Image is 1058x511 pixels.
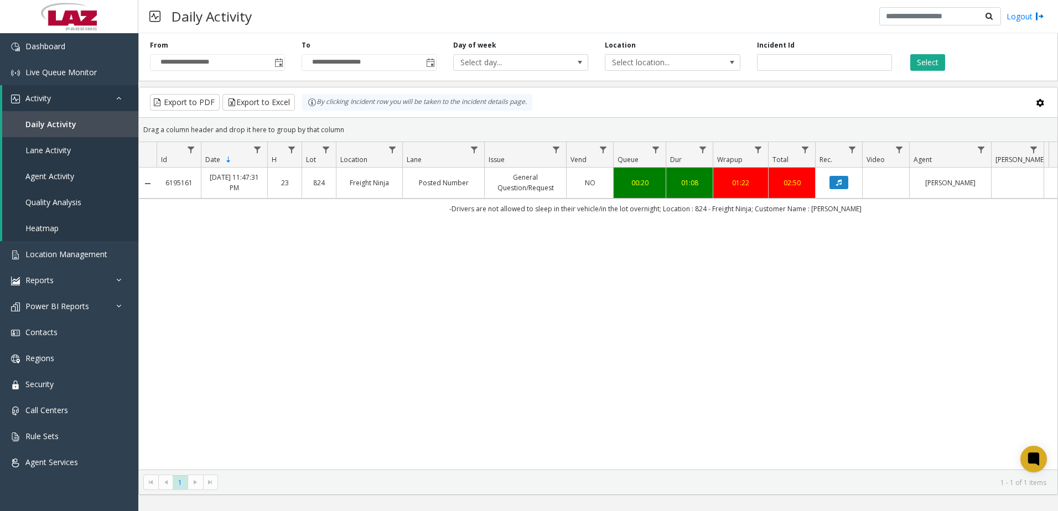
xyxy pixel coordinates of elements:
a: General Question/Request [491,172,559,193]
a: Quality Analysis [2,189,138,215]
span: Contacts [25,327,58,337]
img: 'icon' [11,354,20,363]
a: Heatmap [2,215,138,241]
img: 'icon' [11,406,20,415]
a: [PERSON_NAME] [916,178,984,188]
span: Lane [407,155,422,164]
span: Queue [618,155,639,164]
span: Agent [914,155,932,164]
span: Wrapup [717,155,743,164]
span: Agent Services [25,457,78,467]
img: 'icon' [11,432,20,441]
img: 'icon' [11,277,20,285]
span: Location [340,155,367,164]
span: Agent Activity [25,171,74,181]
a: Total Filter Menu [798,142,813,157]
button: Export to PDF [150,94,220,111]
a: [DATE] 11:47:31 PM [208,172,261,193]
kendo-pager-info: 1 - 1 of 1 items [225,478,1046,487]
a: Collapse Details [139,179,157,188]
a: H Filter Menu [284,142,299,157]
button: Export to Excel [222,94,295,111]
span: Video [867,155,885,164]
label: Location [605,40,636,50]
a: 824 [309,178,329,188]
img: 'icon' [11,251,20,259]
img: 'icon' [11,303,20,311]
button: Select [910,54,945,71]
a: Lane Filter Menu [467,142,482,157]
img: logout [1035,11,1044,22]
img: 'icon' [11,95,20,103]
label: Incident Id [757,40,795,50]
span: Vend [571,155,587,164]
span: NO [585,178,595,187]
a: 6195161 [163,178,194,188]
a: 02:50 [775,178,808,188]
label: From [150,40,168,50]
a: Parker Filter Menu [1026,142,1041,157]
span: Lane Activity [25,145,71,155]
span: Issue [489,155,505,164]
span: Reports [25,275,54,285]
div: Drag a column header and drop it here to group by that column [139,120,1057,139]
a: Agent Filter Menu [974,142,989,157]
img: 'icon' [11,380,20,389]
span: Toggle popup [272,55,284,70]
span: Toggle popup [424,55,436,70]
a: Dur Filter Menu [696,142,710,157]
span: Heatmap [25,223,59,233]
span: Id [161,155,167,164]
span: Select location... [605,55,713,70]
a: Posted Number [409,178,478,188]
label: Day of week [453,40,496,50]
a: Issue Filter Menu [549,142,564,157]
span: Date [205,155,220,164]
a: Location Filter Menu [385,142,400,157]
a: NO [573,178,606,188]
div: 01:22 [720,178,761,188]
a: Video Filter Menu [892,142,907,157]
span: Quality Analysis [25,197,81,207]
label: To [302,40,310,50]
span: Location Management [25,249,107,259]
span: Rec. [820,155,832,164]
span: Dur [670,155,682,164]
span: Total [772,155,789,164]
a: 01:08 [673,178,706,188]
img: 'icon' [11,43,20,51]
span: Select day... [454,55,561,70]
img: pageIcon [149,3,160,30]
a: Lane Activity [2,137,138,163]
span: Live Queue Monitor [25,67,97,77]
a: Logout [1007,11,1044,22]
div: Data table [139,142,1057,470]
a: Vend Filter Menu [596,142,611,157]
a: 00:20 [620,178,659,188]
a: Lot Filter Menu [319,142,334,157]
a: Date Filter Menu [250,142,265,157]
a: Queue Filter Menu [649,142,663,157]
span: Call Centers [25,405,68,415]
span: Security [25,379,54,389]
span: Page 1 [173,475,188,490]
a: Daily Activity [2,111,138,137]
span: Activity [25,93,51,103]
div: By clicking Incident row you will be taken to the incident details page. [302,94,532,111]
a: Id Filter Menu [184,142,199,157]
span: Regions [25,353,54,363]
h3: Daily Activity [166,3,257,30]
img: 'icon' [11,458,20,467]
a: Freight Ninja [343,178,396,188]
span: Dashboard [25,41,65,51]
span: Sortable [224,155,233,164]
a: Wrapup Filter Menu [751,142,766,157]
span: H [272,155,277,164]
img: 'icon' [11,69,20,77]
span: Lot [306,155,316,164]
a: Activity [2,85,138,111]
a: 23 [274,178,295,188]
